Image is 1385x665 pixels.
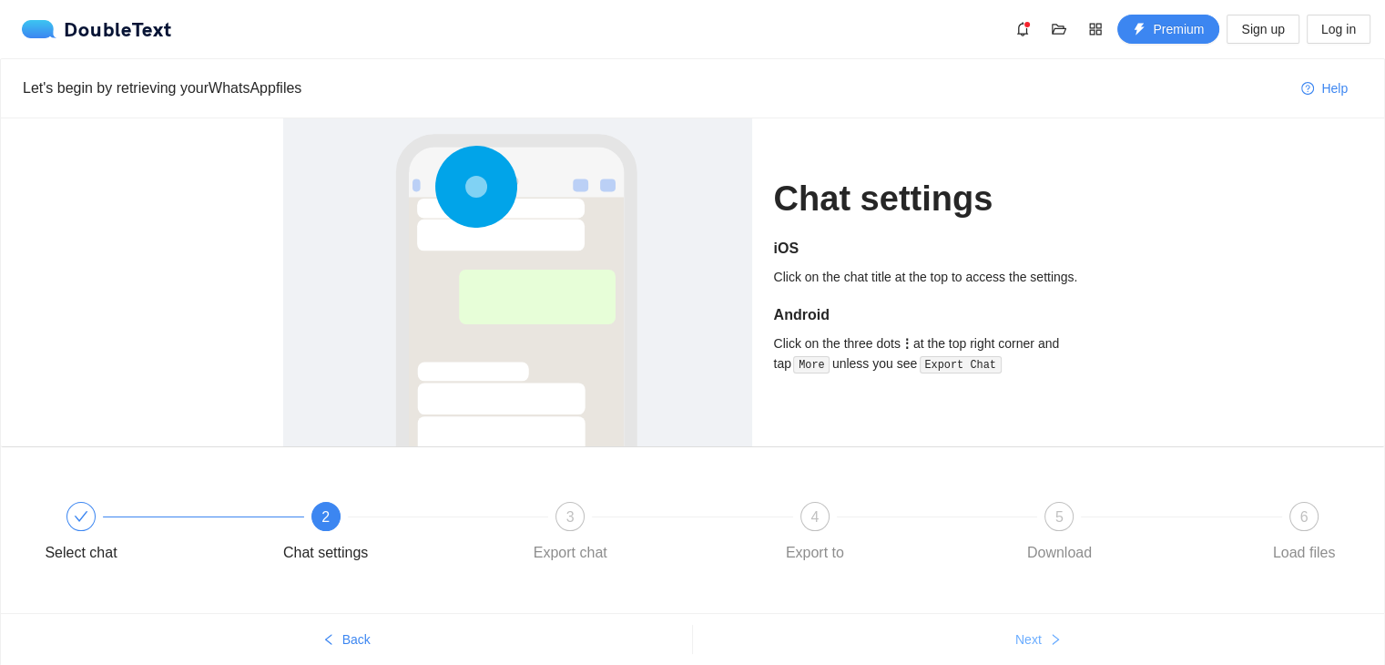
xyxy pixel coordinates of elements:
[1133,23,1146,37] span: thunderbolt
[1015,629,1042,650] span: Next
[774,333,1103,374] div: Click on the three dots at the top right corner and tap unless you see
[1153,19,1204,39] span: Premium
[1008,15,1037,44] button: bell
[1009,22,1036,36] span: bell
[1082,22,1109,36] span: appstore
[517,502,762,568] div: 3Export chat
[774,178,1103,220] h1: Chat settings
[1300,509,1309,525] span: 6
[74,509,88,524] span: check
[774,304,1103,326] h5: Android
[1287,74,1362,103] button: question-circleHelp
[786,538,844,568] div: Export to
[810,509,819,525] span: 4
[1307,15,1370,44] button: Log in
[1321,78,1348,98] span: Help
[534,538,607,568] div: Export chat
[1227,15,1298,44] button: Sign up
[1045,22,1073,36] span: folder-open
[22,20,172,38] a: logoDoubleText
[28,502,273,568] div: Select chat
[322,633,335,648] span: left
[1251,502,1357,568] div: 6Load files
[774,238,1103,260] h5: iOS
[22,20,64,38] img: logo
[1117,15,1219,44] button: thunderboltPremium
[1241,19,1284,39] span: Sign up
[1273,538,1336,568] div: Load files
[920,356,1002,374] code: Export Chat
[1301,82,1314,97] span: question-circle
[1049,633,1062,648] span: right
[1044,15,1074,44] button: folder-open
[566,509,575,525] span: 3
[45,538,117,568] div: Select chat
[1055,509,1064,525] span: 5
[762,502,1007,568] div: 4Export to
[283,538,368,568] div: Chat settings
[342,629,371,650] span: Back
[793,356,830,374] code: More
[1321,19,1356,39] span: Log in
[1027,538,1092,568] div: Download
[1006,502,1251,568] div: 5Download
[901,336,913,351] b: ⋮
[1,625,692,654] button: leftBack
[22,20,172,38] div: DoubleText
[1081,15,1110,44] button: appstore
[693,625,1385,654] button: Nextright
[321,509,330,525] span: 2
[273,502,518,568] div: 2Chat settings
[23,77,1287,99] div: Let's begin by retrieving your WhatsApp files
[774,267,1103,287] div: Click on the chat title at the top to access the settings.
